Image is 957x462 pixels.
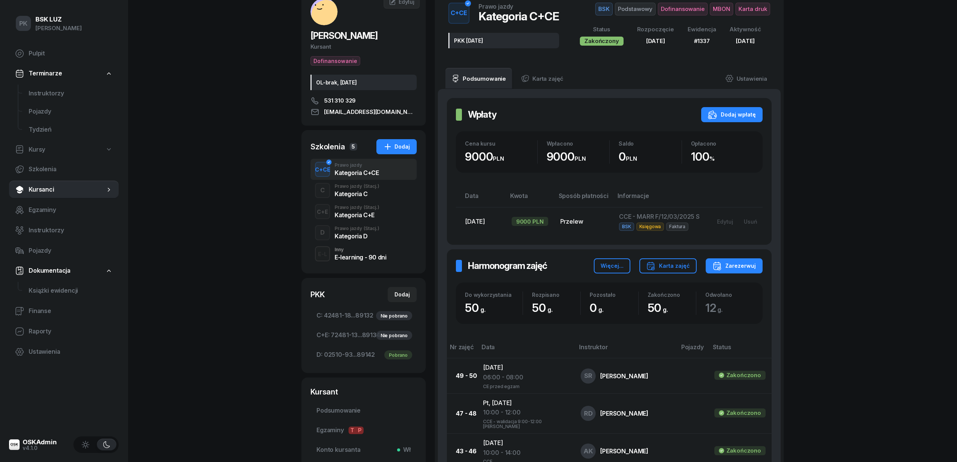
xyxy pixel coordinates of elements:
[729,36,761,46] div: [DATE]
[706,258,763,273] button: Zarezerwuj
[29,327,113,336] span: Raporty
[560,217,607,227] div: Przelew
[316,406,411,416] span: Podsumowanie
[636,223,664,230] span: Księgowa
[310,441,417,459] a: Konto kursantaWł
[705,292,754,298] div: Odwołano
[738,215,763,228] button: Usuń
[317,184,328,197] div: C
[595,3,770,15] button: BSKPodstawowyDofinansowanieMBONKarta druk
[310,222,417,243] button: DPrawo jazdy(Stacj.)Kategoria D
[9,439,20,450] img: logo-xs@2x.png
[600,373,648,379] div: [PERSON_NAME]
[23,439,57,445] div: OSKAdmin
[29,164,113,174] span: Szkolenia
[310,201,417,222] button: C+EPrawo jazdy(Stacj.)Kategoria C+E
[335,212,379,218] div: Kategoria C+E
[478,9,559,23] div: Kategoria C+CE
[29,185,105,195] span: Kursanci
[646,261,690,270] div: Karta zajęć
[701,107,763,122] button: Dodaj wpłatę
[312,165,333,174] div: C+CE
[648,292,696,298] div: Zakończono
[626,155,637,162] small: PLN
[316,425,411,435] span: Egzaminy
[376,311,412,320] div: Nie pobrano
[726,408,761,418] div: Zakończono
[316,330,329,340] span: C+E:
[547,150,610,164] div: 9000
[465,292,523,298] div: Do wykorzystania
[477,358,575,393] td: [DATE]
[29,286,113,296] span: Książki ewidencji
[383,142,410,151] div: Dodaj
[709,155,715,162] small: %
[483,408,569,417] div: 10:00 - 12:00
[29,205,113,215] span: Egzaminy
[317,226,328,239] div: D
[335,205,379,210] div: Prawo jazdy
[712,261,756,270] div: Zarezerwuj
[324,96,356,105] span: 531 310 329
[315,183,330,198] button: C
[584,448,593,454] span: AK
[601,261,624,270] div: Więcej...
[637,25,674,34] div: Rozpoczęcie
[23,103,119,121] a: Pojazdy
[465,301,489,315] span: 50
[335,226,379,231] div: Prawo jazdy
[480,306,486,313] small: g.
[335,233,379,239] div: Kategoria D
[310,421,417,439] a: EgzaminyTP
[600,448,648,454] div: [PERSON_NAME]
[310,326,417,344] a: C+E:72481-13...89134Nie pobrano
[619,213,700,220] span: CCE - MARR F/12/03/2025 S
[23,445,57,451] div: v4.1.0
[9,141,119,158] a: Kursy
[477,342,575,358] th: Data
[584,410,593,417] span: RD
[310,56,360,66] button: Dofinansowanie
[9,242,119,260] a: Pojazdy
[708,342,772,358] th: Status
[726,370,761,380] div: Zakończono
[744,218,757,225] div: Usuń
[580,37,623,46] div: Zakończony
[729,25,761,34] div: Aktywność
[547,306,553,313] small: g.
[384,350,412,359] div: Pobrano
[506,191,554,207] th: Kwota
[29,226,113,235] span: Instruktorzy
[388,287,417,302] button: Dodaj
[590,292,638,298] div: Pozostało
[456,191,506,207] th: Data
[400,445,411,455] span: Wł
[465,140,537,147] div: Cena kursu
[9,181,119,199] a: Kursanci
[364,226,379,231] span: (Stacj.)
[35,16,82,23] div: BSK LUZ
[648,301,672,315] span: 50
[735,3,770,15] span: Karta druk
[315,225,330,240] button: D
[324,107,417,117] span: [EMAIL_ADDRESS][DOMAIN_NAME]
[717,218,733,225] div: Edytuj
[483,448,569,458] div: 10:00 - 14:00
[590,301,638,315] div: 0
[316,350,411,360] span: 02510-93...89142
[310,30,378,41] span: [PERSON_NAME]
[677,342,708,358] th: Pojazdy
[595,3,613,15] span: BSK
[23,84,119,103] a: Instruktorzy
[310,42,417,52] div: Kursant
[465,150,537,164] div: 9000
[594,258,630,273] button: Więcej...
[310,307,417,325] a: C:42481-18...89132Nie pobrano
[483,373,569,382] div: 06:00 - 08:00
[310,159,417,180] button: C+CEPrawo jazdyKategoria C+CE
[315,246,330,261] button: E-L
[691,150,754,164] div: 100
[447,358,477,393] td: 49 - 50
[349,427,356,434] span: T
[9,160,119,178] a: Szkolenia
